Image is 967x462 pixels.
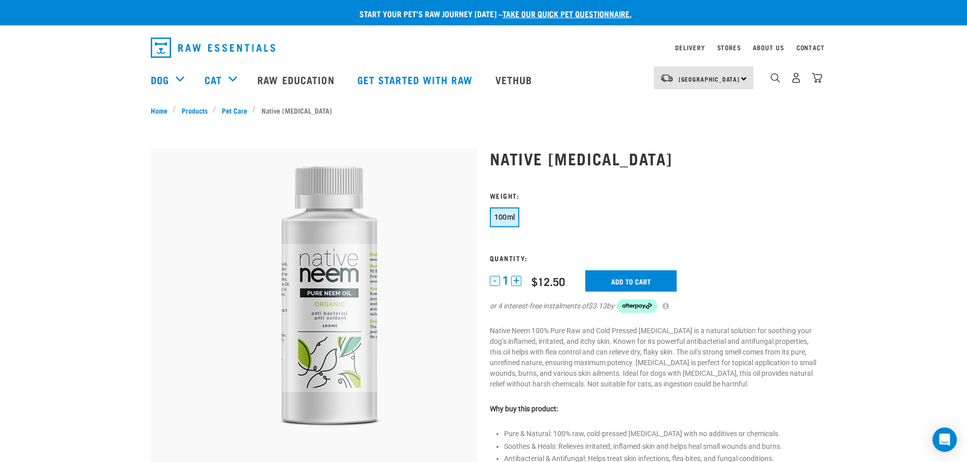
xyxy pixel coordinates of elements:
[151,105,173,116] a: Home
[490,192,817,199] h3: Weight:
[347,59,485,100] a: Get started with Raw
[932,428,957,452] div: Open Intercom Messenger
[675,46,705,49] a: Delivery
[151,38,275,58] img: Raw Essentials Logo
[490,207,520,227] button: 100ml
[796,46,825,49] a: Contact
[490,276,500,286] button: -
[176,105,213,116] a: Products
[531,275,565,288] div: $12.50
[494,213,515,221] span: 100ml
[753,46,784,49] a: About Us
[771,73,780,83] img: home-icon-1@2x.png
[485,59,545,100] a: Vethub
[812,73,822,83] img: home-icon@2x.png
[490,254,817,262] h3: Quantity:
[617,299,657,313] img: Afterpay
[216,105,252,116] a: Pet Care
[490,405,558,413] strong: Why buy this product:
[585,270,677,292] input: Add to cart
[205,72,222,87] a: Cat
[588,301,607,311] span: $3.13
[490,299,817,313] div: or 4 interest-free instalments of by
[791,73,802,83] img: user.png
[503,11,631,16] a: take our quick pet questionnaire.
[490,149,817,167] h1: Native [MEDICAL_DATA]
[679,77,740,81] span: [GEOGRAPHIC_DATA]
[143,33,825,62] nav: dropdown navigation
[717,46,741,49] a: Stores
[151,72,169,87] a: Dog
[511,276,521,286] button: +
[490,326,817,389] p: Native Neem 100% Pure Raw and Cold Pressed [MEDICAL_DATA] is a natural solution for soothing your...
[660,74,674,83] img: van-moving.png
[151,105,817,116] nav: breadcrumbs
[504,441,817,452] li: Soothes & Heals: Relieves irritated, inflamed skin and helps heal small wounds and burns.
[503,275,509,286] span: 1
[504,429,817,439] li: Pure & Natural: 100% raw, cold-pressed [MEDICAL_DATA] with no additives or chemicals.
[247,59,347,100] a: Raw Education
